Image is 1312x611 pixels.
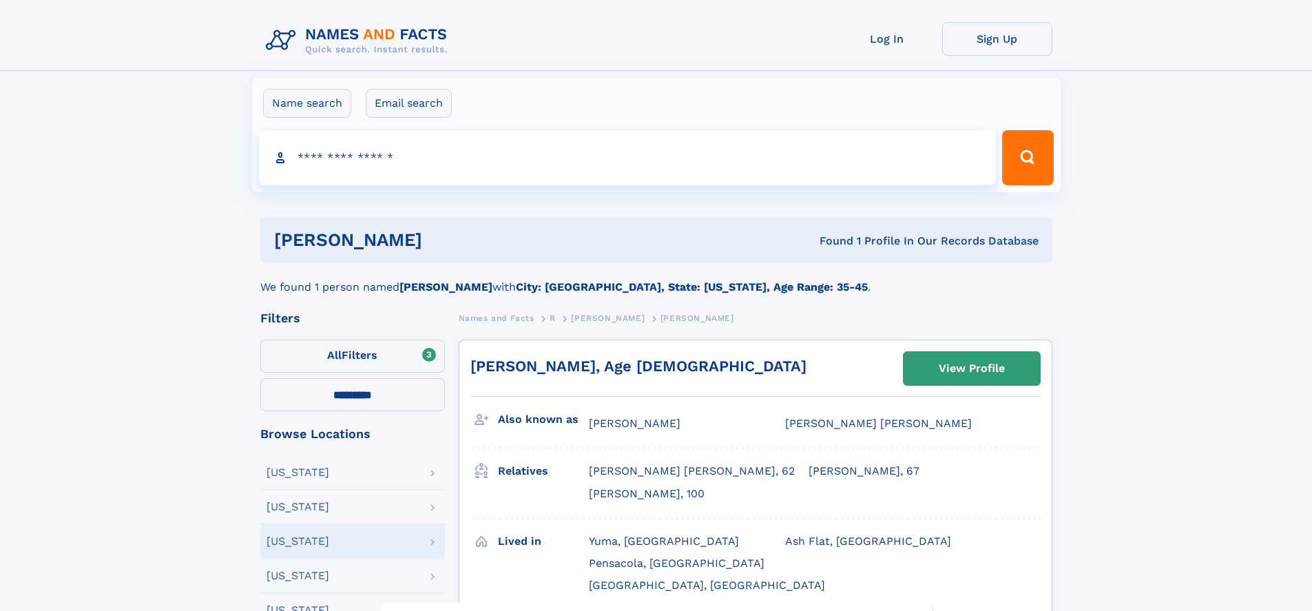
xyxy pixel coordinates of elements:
[785,535,951,548] span: Ash Flat, [GEOGRAPHIC_DATA]
[939,353,1005,384] div: View Profile
[267,467,329,478] div: [US_STATE]
[263,89,351,118] label: Name search
[621,234,1039,249] div: Found 1 Profile In Our Records Database
[260,340,445,373] label: Filters
[260,312,445,324] div: Filters
[589,417,680,430] span: [PERSON_NAME]
[516,280,868,293] b: City: [GEOGRAPHIC_DATA], State: [US_STATE], Age Range: 35-45
[260,262,1052,296] div: We found 1 person named with .
[470,358,806,375] a: [PERSON_NAME], Age [DEMOGRAPHIC_DATA]
[274,231,621,249] h1: [PERSON_NAME]
[809,464,919,479] a: [PERSON_NAME], 67
[589,535,739,548] span: Yuma, [GEOGRAPHIC_DATA]
[589,486,705,501] a: [PERSON_NAME], 100
[1002,130,1053,185] button: Search Button
[327,349,342,362] span: All
[832,22,942,56] a: Log In
[267,536,329,547] div: [US_STATE]
[399,280,492,293] b: [PERSON_NAME]
[550,313,556,323] span: R
[571,309,645,327] a: [PERSON_NAME]
[942,22,1052,56] a: Sign Up
[589,464,795,479] a: [PERSON_NAME] [PERSON_NAME], 62
[260,22,459,59] img: Logo Names and Facts
[260,428,445,440] div: Browse Locations
[459,309,534,327] a: Names and Facts
[550,309,556,327] a: R
[589,579,825,592] span: [GEOGRAPHIC_DATA], [GEOGRAPHIC_DATA]
[660,313,734,323] span: [PERSON_NAME]
[498,459,589,483] h3: Relatives
[571,313,645,323] span: [PERSON_NAME]
[259,130,997,185] input: search input
[267,501,329,512] div: [US_STATE]
[498,408,589,431] h3: Also known as
[589,557,764,570] span: Pensacola, [GEOGRAPHIC_DATA]
[267,570,329,581] div: [US_STATE]
[904,352,1040,385] a: View Profile
[785,417,972,430] span: [PERSON_NAME] [PERSON_NAME]
[366,89,452,118] label: Email search
[498,530,589,553] h3: Lived in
